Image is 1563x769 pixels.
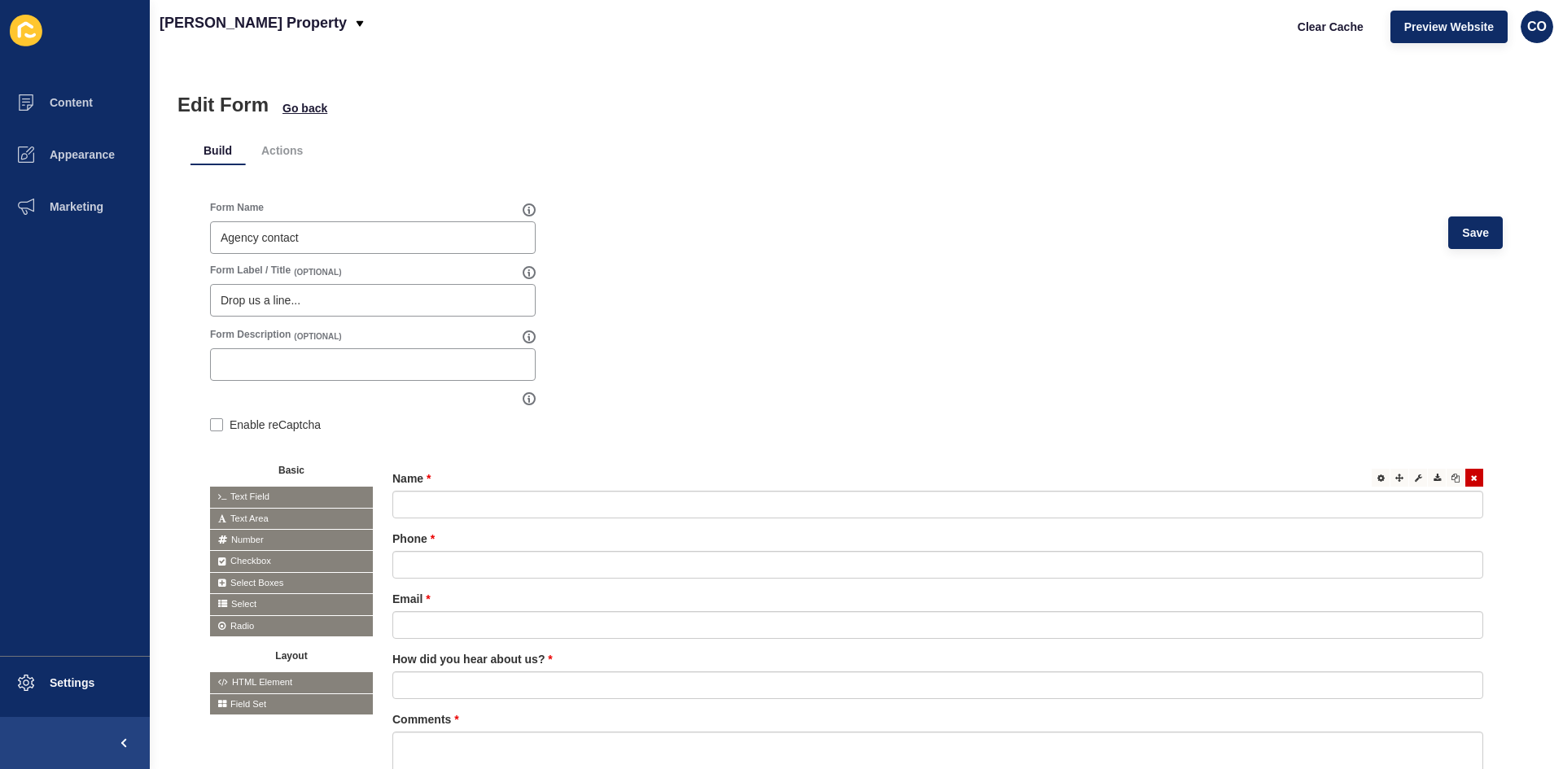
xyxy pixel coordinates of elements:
[190,136,245,165] li: Build
[210,672,373,693] span: HTML Element
[210,551,373,571] span: Checkbox
[392,470,431,487] label: Name
[294,267,341,278] span: (OPTIONAL)
[210,328,291,341] label: Form Description
[210,594,373,614] span: Select
[282,100,327,116] span: Go back
[1527,19,1547,35] span: CO
[294,331,341,343] span: (OPTIONAL)
[230,417,321,433] label: Enable reCaptcha
[210,459,373,478] button: Basic
[248,136,316,165] li: Actions
[1462,225,1489,241] span: Save
[1404,19,1494,35] span: Preview Website
[282,100,328,116] button: Go back
[1448,216,1503,249] button: Save
[210,694,373,714] span: Field Set
[210,264,291,277] label: Form Label / Title
[392,711,459,727] label: Comments
[1298,19,1364,35] span: Clear Cache
[210,616,373,636] span: Radio
[210,530,373,550] span: Number
[392,531,435,547] label: Phone
[210,509,373,529] span: Text Area
[392,591,431,607] label: Email
[177,94,269,116] h1: Edit Form
[210,644,373,664] button: Layout
[160,2,347,43] p: [PERSON_NAME] Property
[210,201,264,214] label: Form Name
[1284,11,1377,43] button: Clear Cache
[1390,11,1508,43] button: Preview Website
[210,487,373,507] span: Text Field
[392,651,553,667] label: How did you hear about us?
[210,573,373,593] span: Select Boxes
